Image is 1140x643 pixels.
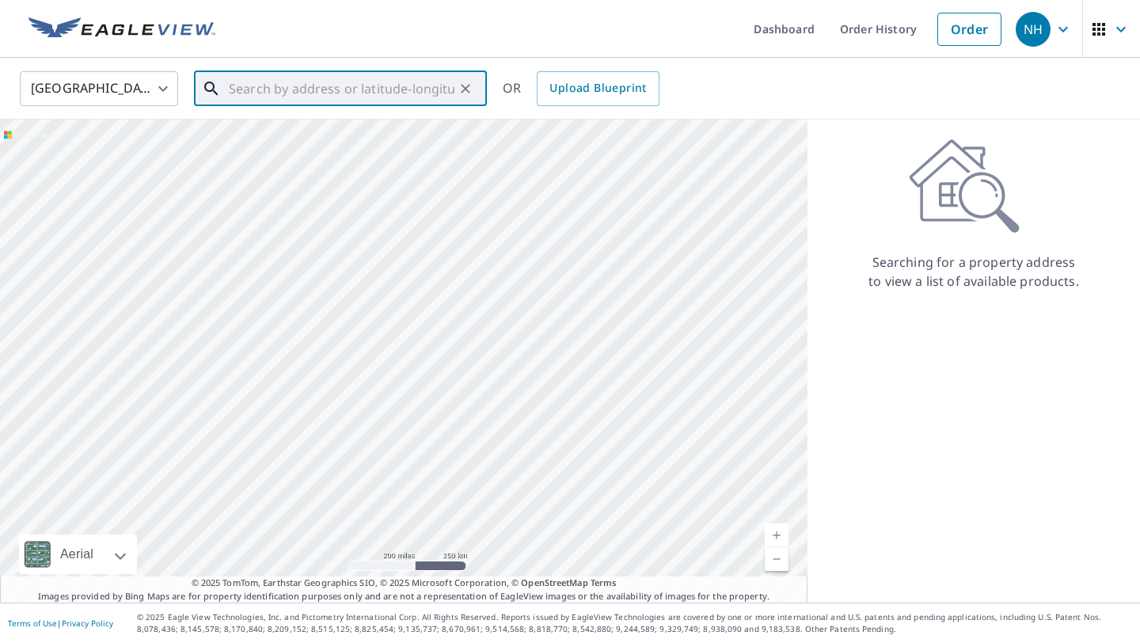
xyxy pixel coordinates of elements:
div: Aerial [19,535,137,574]
p: | [8,618,113,628]
span: © 2025 TomTom, Earthstar Geographics SIO, © 2025 Microsoft Corporation, © [192,576,617,590]
div: [GEOGRAPHIC_DATA] [20,67,178,111]
input: Search by address or latitude-longitude [229,67,454,111]
a: Current Level 5, Zoom In [765,523,788,547]
span: Upload Blueprint [549,78,646,98]
button: Clear [454,78,477,100]
a: Upload Blueprint [537,71,659,106]
a: OpenStreetMap [521,576,587,588]
p: © 2025 Eagle View Technologies, Inc. and Pictometry International Corp. All Rights Reserved. Repo... [137,611,1132,635]
a: Terms [591,576,617,588]
a: Terms of Use [8,618,57,629]
a: Order [937,13,1001,46]
div: NH [1016,12,1051,47]
a: Current Level 5, Zoom Out [765,547,788,571]
div: OR [503,71,659,106]
div: Aerial [55,535,98,574]
a: Privacy Policy [62,618,113,629]
p: Searching for a property address to view a list of available products. [868,253,1080,291]
img: EV Logo [28,17,215,41]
